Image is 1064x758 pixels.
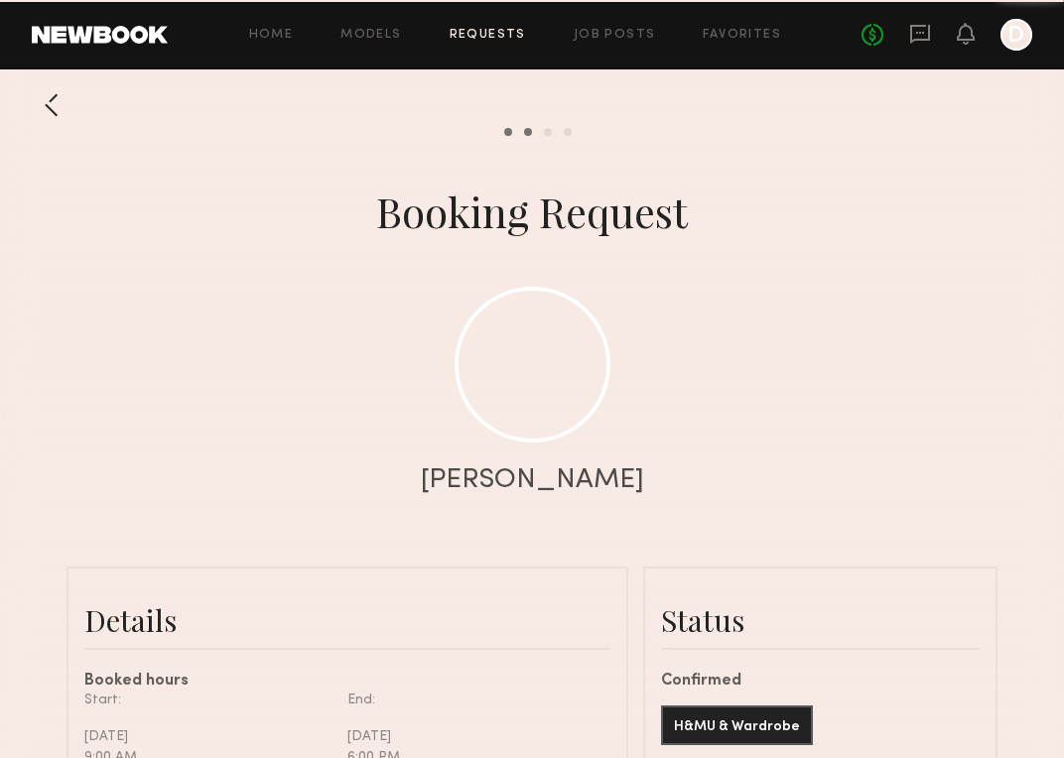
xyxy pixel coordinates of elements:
div: Status [661,600,980,640]
div: [DATE] [84,726,332,747]
a: Job Posts [574,29,656,42]
div: [DATE] [347,726,596,747]
div: Start: [84,690,332,710]
a: Models [340,29,401,42]
div: Confirmed [661,674,980,690]
div: Details [84,600,610,640]
a: D [1000,19,1032,51]
button: H&MU & Wardrobe [661,705,813,745]
div: End: [347,690,596,710]
a: Favorites [703,29,781,42]
div: Booked hours [84,674,610,690]
a: Requests [450,29,526,42]
div: [PERSON_NAME] [421,466,644,494]
a: Home [249,29,294,42]
div: Booking Request [376,184,688,239]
